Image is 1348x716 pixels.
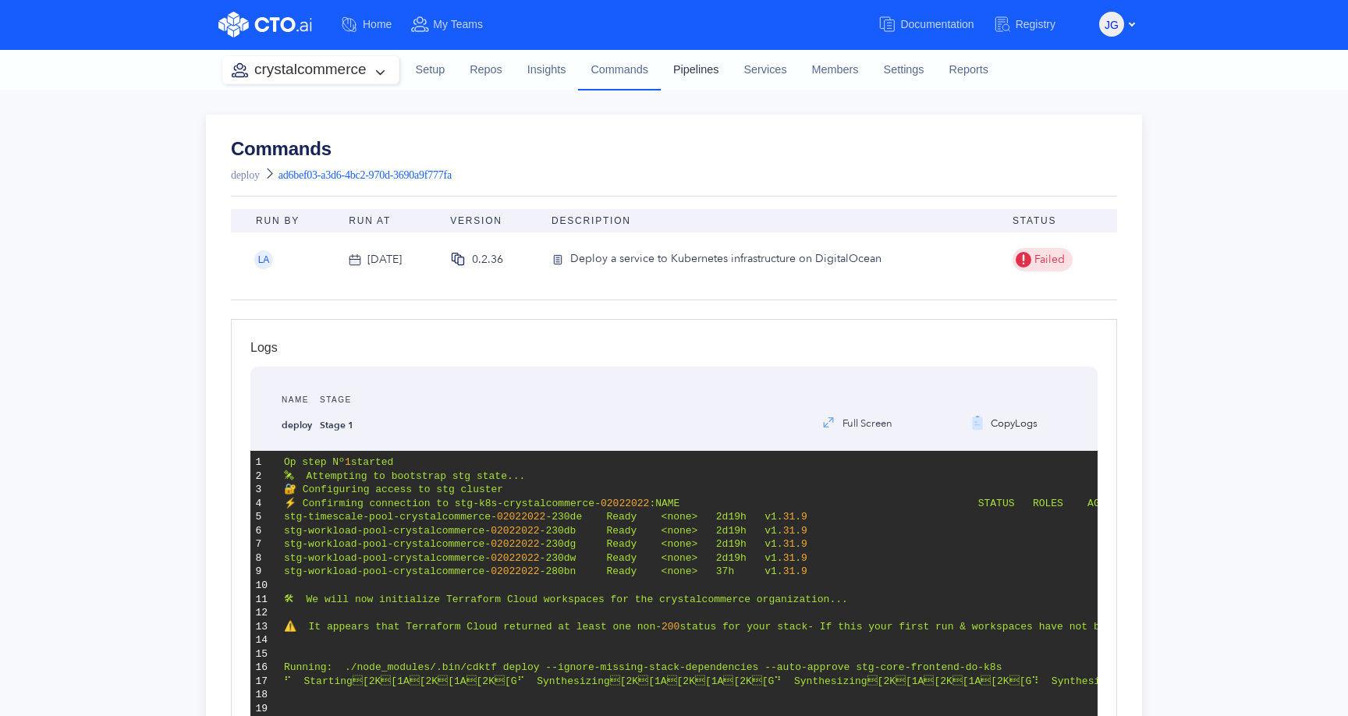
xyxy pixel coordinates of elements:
span: 9 [801,552,807,564]
div: Stage [320,367,353,417]
div: Logs [250,339,1098,367]
span: -230dg Ready <none> 2d19h v1. [540,538,783,550]
th: Run At [336,209,438,232]
th: Run By [231,209,336,232]
div: 6 [256,524,274,538]
a: Setup [403,49,458,91]
span: 🛰 Attempting to bootstrap stg state... [284,470,525,482]
span: 31 [783,552,796,564]
a: Pipelines [661,49,731,91]
div: 8 [256,551,274,565]
a: Insights [515,49,579,91]
span: stg-timescale-pool-crystalcommerce- [284,511,497,523]
span: -230de Ready <none> 2d19h v1. [545,511,782,523]
span: 02022022 [491,538,539,550]
a: Commands [231,140,452,158]
strong: deploy [282,419,312,431]
div: 10 [256,579,274,593]
span: Documentation [900,18,974,30]
div: 0.2.36 [472,251,503,268]
span: My Teams [433,18,483,30]
span: started [351,456,394,468]
span: Registry [1016,18,1055,30]
img: version-icon [552,250,570,269]
span: 02022022 [601,498,649,509]
span: status for your stack [679,621,807,633]
span: . [795,565,801,577]
span: . [795,525,801,537]
a: Settings [871,49,937,91]
span: NAME STATUS ROLES AGE VERSION [655,498,1179,509]
span: : [649,498,655,509]
div: 12 [256,606,274,620]
span: LA [258,255,270,264]
div: 11 [256,593,274,607]
span: 31 [783,525,796,537]
div: Name [282,367,312,417]
span: 31 [783,565,796,577]
span: 02022022 [491,565,539,577]
span: 31 [783,538,796,550]
span: Home [363,18,392,30]
a: Repos [457,49,515,91]
span: . [795,538,801,550]
th: Version [438,209,539,232]
span: stg-workload-pool-crystalcommerce- [284,552,491,564]
strong: Stage 1 [320,419,353,431]
span: ⚡️ Confirming connection to stg-k8s-crystalcommerce- [284,498,601,509]
button: crystalcommerce [222,56,399,83]
div: Deploy a service to Kubernetes infrastructure on DigitalOcean [570,250,882,269]
span: 9 [801,511,807,523]
span: -230dw Ready <none> 2d19h v1. [540,552,783,564]
div: 3 [256,483,274,497]
span: . [795,511,801,523]
span: stg-workload-pool-crystalcommerce- [284,525,491,537]
a: deploy [231,169,260,181]
span: stg-workload-pool-crystalcommerce- [284,538,491,550]
span: JG [1105,12,1119,37]
span: 200 [662,621,679,633]
th: Status [1000,209,1117,232]
a: My Teams [410,10,502,39]
div: 2 [256,470,274,484]
div: 15 [256,647,274,661]
span: Failed [1031,251,1065,268]
span: stg-workload-pool-crystalcommerce- [284,565,491,577]
span: 02022022 [497,511,545,523]
span: Op step Nº [284,456,345,468]
div: 1 [256,455,274,470]
span: -230db Ready <none> 2d19h v1. [540,525,783,537]
button: CopyLogs [956,407,1051,438]
a: Registry [993,10,1074,39]
span: Copy Logs [988,416,1038,431]
div: [DATE] [367,251,402,268]
span: ad6bef03-a3d6-4bc2-970d-3690a9f777fa [278,169,452,181]
a: Members [800,49,871,91]
a: Reports [937,49,1001,91]
div: 14 [256,633,274,647]
span: 9 [801,565,807,577]
span: ⚠️ It appears that Terraform Cloud returned at least one non- [284,621,662,633]
span: . [795,552,801,564]
span: 02022022 [491,552,539,564]
a: Documentation [878,10,992,39]
button: Full Screen [807,407,906,438]
span: 9 [801,538,807,550]
span: 9 [801,525,807,537]
div: 9 [256,565,274,579]
span: 1 [345,456,351,468]
span: 🔐 Configuring access to stg cluster [284,484,503,495]
th: Description [539,209,1000,232]
a: Commands [578,49,661,90]
a: Services [731,49,799,91]
span: 🛠 We will now initialize Terraform Cloud workspaces for the crystalcommerce organization... [284,594,848,605]
button: JG [1099,12,1124,37]
div: 7 [256,537,274,551]
span: 31 [783,511,796,523]
div: 13 [256,620,274,634]
a: Home [340,10,410,39]
div: 4 [256,497,274,511]
img: CTO.ai Logo [218,12,312,37]
div: 5 [256,510,274,524]
span: 02022022 [491,525,539,537]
